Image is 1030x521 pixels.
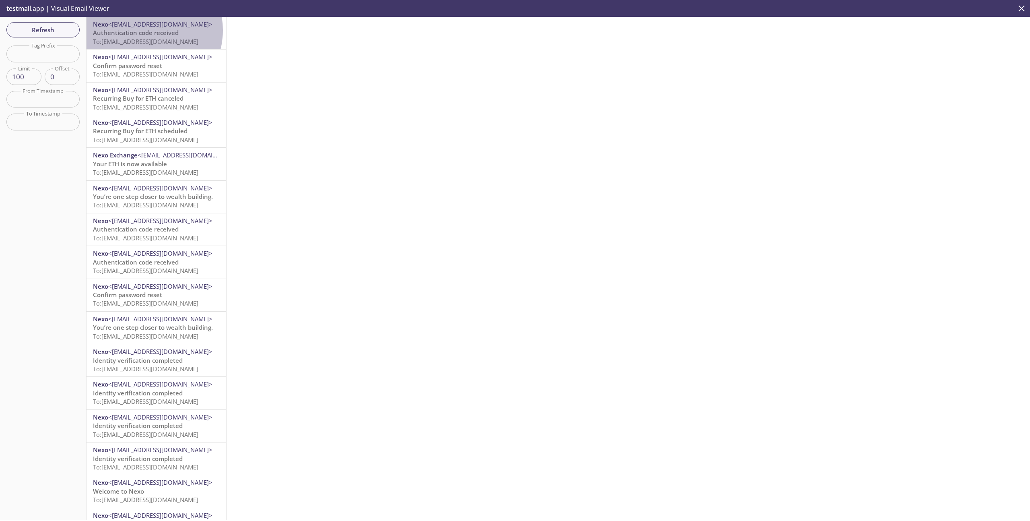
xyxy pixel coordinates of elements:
[87,148,226,180] div: Nexo Exchange<[EMAIL_ADDRESS][DOMAIN_NAME]>Your ETH is now availableTo:[EMAIL_ADDRESS][DOMAIN_NAME]
[93,455,183,463] span: Identity verification completed
[93,397,198,405] span: To: [EMAIL_ADDRESS][DOMAIN_NAME]
[93,267,198,275] span: To: [EMAIL_ADDRESS][DOMAIN_NAME]
[93,463,198,471] span: To: [EMAIL_ADDRESS][DOMAIN_NAME]
[108,282,212,290] span: <[EMAIL_ADDRESS][DOMAIN_NAME]>
[93,136,198,144] span: To: [EMAIL_ADDRESS][DOMAIN_NAME]
[93,249,108,257] span: Nexo
[108,380,212,388] span: <[EMAIL_ADDRESS][DOMAIN_NAME]>
[87,344,226,376] div: Nexo<[EMAIL_ADDRESS][DOMAIN_NAME]>Identity verification completedTo:[EMAIL_ADDRESS][DOMAIN_NAME]
[93,446,108,454] span: Nexo
[108,315,212,323] span: <[EMAIL_ADDRESS][DOMAIN_NAME]>
[93,184,108,192] span: Nexo
[93,192,213,201] span: You’re one step closer to wealth building.
[93,118,108,126] span: Nexo
[93,356,183,364] span: Identity verification completed
[93,323,213,331] span: You’re one step closer to wealth building.
[6,4,31,13] span: testmail
[93,168,198,176] span: To: [EMAIL_ADDRESS][DOMAIN_NAME]
[108,511,212,519] span: <[EMAIL_ADDRESS][DOMAIN_NAME]>
[108,347,212,356] span: <[EMAIL_ADDRESS][DOMAIN_NAME]>
[108,446,212,454] span: <[EMAIL_ADDRESS][DOMAIN_NAME]>
[93,282,108,290] span: Nexo
[93,258,179,266] span: Authentication code received
[87,475,226,507] div: Nexo<[EMAIL_ADDRESS][DOMAIN_NAME]>Welcome to NexoTo:[EMAIL_ADDRESS][DOMAIN_NAME]
[93,299,198,307] span: To: [EMAIL_ADDRESS][DOMAIN_NAME]
[13,25,73,35] span: Refresh
[87,115,226,147] div: Nexo<[EMAIL_ADDRESS][DOMAIN_NAME]>Recurring Buy for ETH scheduledTo:[EMAIL_ADDRESS][DOMAIN_NAME]
[87,17,226,49] div: Nexo<[EMAIL_ADDRESS][DOMAIN_NAME]>Authentication code receivedTo:[EMAIL_ADDRESS][DOMAIN_NAME]
[93,413,108,421] span: Nexo
[93,225,179,233] span: Authentication code received
[87,50,226,82] div: Nexo<[EMAIL_ADDRESS][DOMAIN_NAME]>Confirm password resetTo:[EMAIL_ADDRESS][DOMAIN_NAME]
[87,246,226,278] div: Nexo<[EMAIL_ADDRESS][DOMAIN_NAME]>Authentication code receivedTo:[EMAIL_ADDRESS][DOMAIN_NAME]
[93,217,108,225] span: Nexo
[93,365,198,373] span: To: [EMAIL_ADDRESS][DOMAIN_NAME]
[93,103,198,111] span: To: [EMAIL_ADDRESS][DOMAIN_NAME]
[87,83,226,115] div: Nexo<[EMAIL_ADDRESS][DOMAIN_NAME]>Recurring Buy for ETH canceledTo:[EMAIL_ADDRESS][DOMAIN_NAME]
[93,291,162,299] span: Confirm password reset
[93,234,198,242] span: To: [EMAIL_ADDRESS][DOMAIN_NAME]
[93,478,108,486] span: Nexo
[93,37,198,45] span: To: [EMAIL_ADDRESS][DOMAIN_NAME]
[93,380,108,388] span: Nexo
[138,151,242,159] span: <[EMAIL_ADDRESS][DOMAIN_NAME]>
[93,201,198,209] span: To: [EMAIL_ADDRESS][DOMAIN_NAME]
[108,118,212,126] span: <[EMAIL_ADDRESS][DOMAIN_NAME]>
[93,127,187,135] span: Recurring Buy for ETH scheduled
[93,53,108,61] span: Nexo
[93,347,108,356] span: Nexo
[93,62,162,70] span: Confirm password reset
[93,430,198,438] span: To: [EMAIL_ADDRESS][DOMAIN_NAME]
[87,213,226,246] div: Nexo<[EMAIL_ADDRESS][DOMAIN_NAME]>Authentication code receivedTo:[EMAIL_ADDRESS][DOMAIN_NAME]
[93,332,198,340] span: To: [EMAIL_ADDRESS][DOMAIN_NAME]
[93,29,179,37] span: Authentication code received
[108,413,212,421] span: <[EMAIL_ADDRESS][DOMAIN_NAME]>
[108,20,212,28] span: <[EMAIL_ADDRESS][DOMAIN_NAME]>
[108,53,212,61] span: <[EMAIL_ADDRESS][DOMAIN_NAME]>
[108,478,212,486] span: <[EMAIL_ADDRESS][DOMAIN_NAME]>
[87,279,226,311] div: Nexo<[EMAIL_ADDRESS][DOMAIN_NAME]>Confirm password resetTo:[EMAIL_ADDRESS][DOMAIN_NAME]
[87,181,226,213] div: Nexo<[EMAIL_ADDRESS][DOMAIN_NAME]>You’re one step closer to wealth building.To:[EMAIL_ADDRESS][DO...
[93,315,108,323] span: Nexo
[87,312,226,344] div: Nexo<[EMAIL_ADDRESS][DOMAIN_NAME]>You’re one step closer to wealth building.To:[EMAIL_ADDRESS][DO...
[93,422,183,430] span: Identity verification completed
[93,160,167,168] span: Your ETH is now available
[93,70,198,78] span: To: [EMAIL_ADDRESS][DOMAIN_NAME]
[93,94,183,102] span: Recurring Buy for ETH canceled
[108,184,212,192] span: <[EMAIL_ADDRESS][DOMAIN_NAME]>
[93,151,138,159] span: Nexo Exchange
[87,442,226,475] div: Nexo<[EMAIL_ADDRESS][DOMAIN_NAME]>Identity verification completedTo:[EMAIL_ADDRESS][DOMAIN_NAME]
[6,22,80,37] button: Refresh
[87,377,226,409] div: Nexo<[EMAIL_ADDRESS][DOMAIN_NAME]>Identity verification completedTo:[EMAIL_ADDRESS][DOMAIN_NAME]
[108,217,212,225] span: <[EMAIL_ADDRESS][DOMAIN_NAME]>
[93,487,144,495] span: Welcome to Nexo
[108,249,212,257] span: <[EMAIL_ADDRESS][DOMAIN_NAME]>
[87,410,226,442] div: Nexo<[EMAIL_ADDRESS][DOMAIN_NAME]>Identity verification completedTo:[EMAIL_ADDRESS][DOMAIN_NAME]
[93,86,108,94] span: Nexo
[93,496,198,504] span: To: [EMAIL_ADDRESS][DOMAIN_NAME]
[108,86,212,94] span: <[EMAIL_ADDRESS][DOMAIN_NAME]>
[93,389,183,397] span: Identity verification completed
[93,511,108,519] span: Nexo
[93,20,108,28] span: Nexo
